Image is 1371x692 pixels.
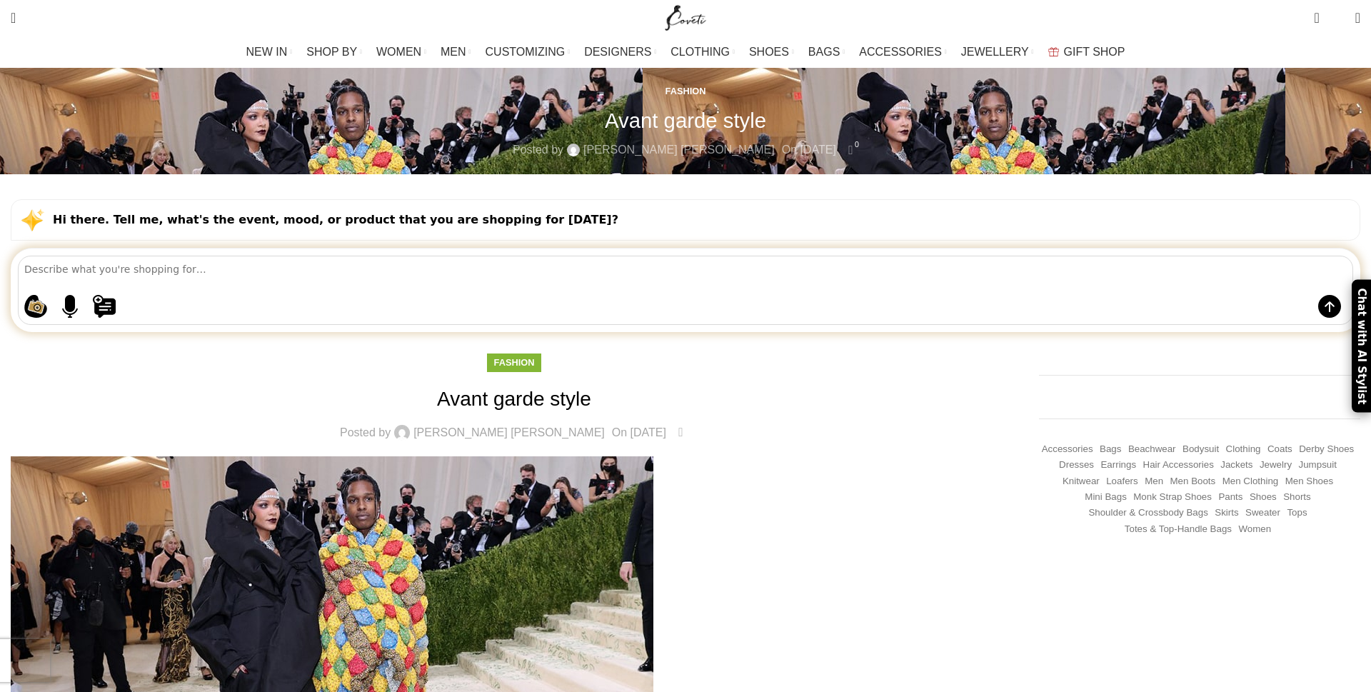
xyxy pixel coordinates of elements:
[1218,491,1242,504] a: Pants (1,415 items)
[1133,491,1212,504] a: Monk strap shoes (262 items)
[486,45,566,59] span: CUSTOMIZING
[1287,506,1307,520] a: Tops (3,127 items)
[11,385,1018,413] h1: Avant garde style
[782,144,836,156] time: On [DATE]
[441,38,471,66] a: MEN
[612,426,666,438] time: On [DATE]
[4,38,1367,66] div: Main navigation
[246,45,288,59] span: NEW IN
[843,141,858,159] a: 0
[1283,491,1311,504] a: Shorts (326 items)
[961,38,1034,66] a: JEWELLERY
[1307,4,1326,32] a: 0
[1128,443,1176,456] a: Beachwear (451 items)
[1226,443,1261,456] a: Clothing (19,146 items)
[441,45,466,59] span: MEN
[1222,475,1279,488] a: Men Clothing (418 items)
[1215,506,1238,520] a: Skirts (1,102 items)
[246,38,293,66] a: NEW IN
[682,422,693,433] span: 0
[584,45,651,59] span: DESIGNERS
[583,141,775,159] a: [PERSON_NAME] [PERSON_NAME]
[859,45,942,59] span: ACCESSORIES
[1245,506,1280,520] a: Sweater (254 items)
[394,425,410,441] img: author-avatar
[1267,443,1292,456] a: Coats (432 items)
[1299,458,1337,472] a: Jumpsuit (156 items)
[567,144,580,156] img: author-avatar
[1085,491,1127,504] a: Mini Bags (367 items)
[1238,523,1271,536] a: Women (22,421 items)
[808,38,845,66] a: BAGS
[1143,458,1214,472] a: Hair Accessories (245 items)
[4,4,23,32] a: Search
[662,11,710,23] a: Site logo
[1220,458,1252,472] a: Jackets (1,266 items)
[961,45,1029,59] span: JEWELLERY
[413,427,605,438] a: [PERSON_NAME] [PERSON_NAME]
[671,45,730,59] span: CLOTHING
[852,139,863,150] span: 0
[749,38,794,66] a: SHOES
[376,38,426,66] a: WOMEN
[306,38,362,66] a: SHOP BY
[306,45,357,59] span: SHOP BY
[1100,443,1121,456] a: Bags (1,744 items)
[605,108,766,133] h1: Avant garde style
[671,38,735,66] a: CLOTHING
[673,423,688,442] a: 0
[340,427,391,438] span: Posted by
[1064,45,1125,59] span: GIFT SHOP
[1059,458,1094,472] a: Dresses (9,791 items)
[1063,475,1100,488] a: Knitwear (496 items)
[1182,443,1219,456] a: Bodysuit (156 items)
[1299,443,1354,456] a: Derby shoes (233 items)
[1088,506,1207,520] a: Shoulder & Crossbody Bags (672 items)
[1125,523,1232,536] a: Totes & Top-Handle Bags (361 items)
[859,38,947,66] a: ACCESSORIES
[749,45,789,59] span: SHOES
[1333,14,1344,25] span: 0
[1315,7,1326,18] span: 0
[376,45,421,59] span: WOMEN
[1170,475,1216,488] a: Men Boots (296 items)
[486,38,571,66] a: CUSTOMIZING
[513,141,563,159] span: Posted by
[666,86,706,96] a: Fashion
[1100,458,1136,472] a: Earrings (192 items)
[1330,4,1345,32] div: My Wishlist
[584,38,656,66] a: DESIGNERS
[808,45,840,59] span: BAGS
[1042,443,1093,456] a: Accessories (745 items)
[1145,475,1163,488] a: Men (1,906 items)
[1048,38,1125,66] a: GIFT SHOP
[1048,47,1059,56] img: GiftBag
[1106,475,1138,488] a: Loafers (193 items)
[1260,458,1292,472] a: Jewelry (427 items)
[1250,491,1277,504] a: Shoes (294 items)
[1285,475,1333,488] a: Men Shoes (1,372 items)
[494,357,535,368] a: Fashion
